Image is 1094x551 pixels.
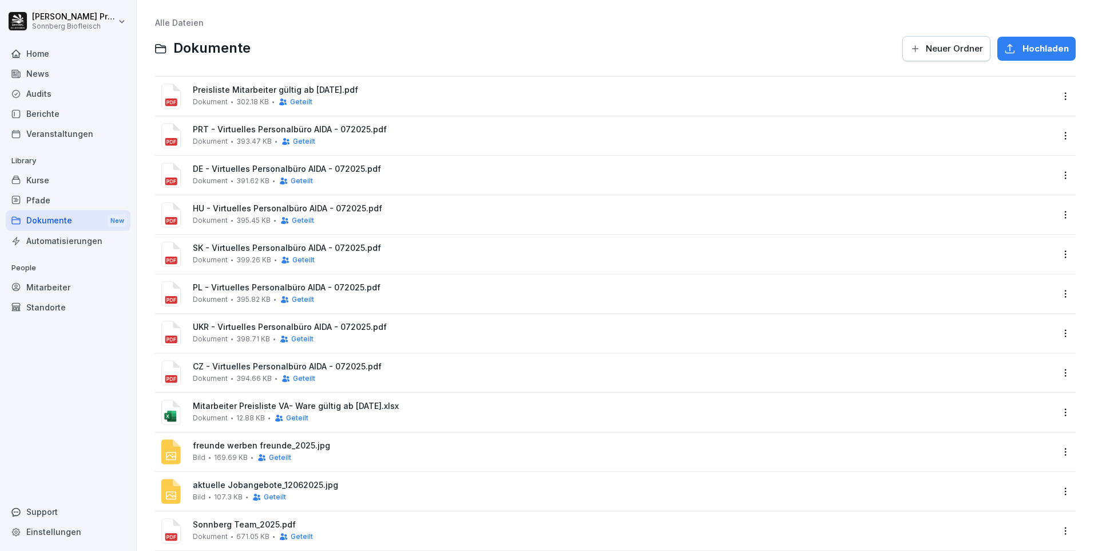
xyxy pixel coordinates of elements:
[193,362,1054,372] span: CZ - Virtuelles Personalbüro AIDA - 072025.pdf
[193,441,1054,451] span: freunde werben freunde_2025.jpg
[6,124,130,144] a: Veranstaltungen
[32,22,116,30] p: Sonnberg Biofleisch
[193,533,228,541] span: Dokument
[293,137,315,145] span: Geteilt
[6,210,130,231] div: Dokumente
[902,36,990,61] button: Neuer Ordner
[6,259,130,277] p: People
[293,375,315,383] span: Geteilt
[286,414,308,422] span: Geteilt
[193,402,1054,411] span: Mitarbeiter Preisliste VA- Ware gültig ab [DATE].xlsx
[6,104,130,124] a: Berichte
[193,204,1054,214] span: HU - Virtuelles Personalbüro AIDA - 072025.pdf
[6,522,130,542] a: Einstellungen
[292,296,314,304] span: Geteilt
[6,231,130,251] a: Automatisierungen
[193,243,1054,253] span: SK - Virtuelles Personalbüro AIDA - 072025.pdf
[269,454,291,462] span: Geteilt
[193,98,228,106] span: Dokument
[193,256,228,264] span: Dokument
[926,42,983,55] span: Neuer Ordner
[236,256,271,264] span: 399.26 KB
[1022,42,1069,55] span: Hochladen
[32,12,116,22] p: [PERSON_NAME] Preßlauer
[236,177,269,185] span: 391.62 KB
[173,40,251,57] span: Dokumente
[193,125,1054,135] span: PRT - Virtuelles Personalbüro AIDA - 072025.pdf
[193,493,205,501] span: Bild
[193,217,228,225] span: Dokument
[6,190,130,210] a: Pfade
[193,414,228,422] span: Dokument
[6,44,130,64] a: Home
[6,152,130,170] p: Library
[193,481,1054,490] span: aktuelle Jobangebote_12062025.jpg
[236,414,265,422] span: 12.88 KB
[6,502,130,522] div: Support
[193,177,228,185] span: Dokument
[193,335,228,343] span: Dokument
[214,454,248,462] span: 169.69 KB
[290,98,312,106] span: Geteilt
[6,170,130,190] a: Kurse
[236,137,272,145] span: 393.47 KB
[6,84,130,104] a: Audits
[193,164,1054,174] span: DE - Virtuelles Personalbüro AIDA - 072025.pdf
[292,217,314,225] span: Geteilt
[236,375,272,383] span: 394.66 KB
[193,283,1054,293] span: PL - Virtuelles Personalbüro AIDA - 072025.pdf
[214,493,243,501] span: 107.3 KB
[236,296,271,304] span: 395.82 KB
[291,177,313,185] span: Geteilt
[193,322,1054,332] span: UKR - Virtuelles Personalbüro AIDA - 072025.pdf
[264,493,286,501] span: Geteilt
[155,18,204,27] a: Alle Dateien
[236,98,269,106] span: 302.18 KB
[6,277,130,297] a: Mitarbeiter
[193,454,205,462] span: Bild
[292,256,315,264] span: Geteilt
[108,214,127,227] div: New
[291,335,314,343] span: Geteilt
[236,335,270,343] span: 398.71 KB
[236,217,271,225] span: 395.45 KB
[6,64,130,84] a: News
[193,520,1054,530] span: Sonnberg Team_2025.pdf
[193,375,228,383] span: Dokument
[997,37,1076,61] button: Hochladen
[193,296,228,304] span: Dokument
[193,85,1054,95] span: Preisliste Mitarbeiter gültig ab [DATE].pdf
[236,533,269,541] span: 671.05 KB
[6,210,130,231] a: DokumenteNew
[291,533,313,541] span: Geteilt
[193,137,228,145] span: Dokument
[6,297,130,317] a: Standorte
